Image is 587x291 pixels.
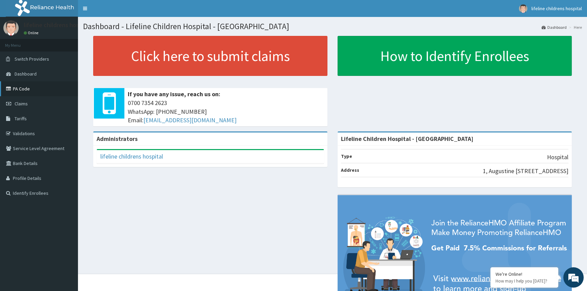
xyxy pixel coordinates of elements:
a: [EMAIL_ADDRESS][DOMAIN_NAME] [143,116,237,124]
b: If you have any issue, reach us on: [128,90,220,98]
a: Click here to submit claims [93,36,327,76]
a: How to Identify Enrollees [338,36,572,76]
a: Online [24,30,40,35]
span: 0700 7354 2623 WhatsApp: [PHONE_NUMBER] Email: [128,99,324,125]
span: Switch Providers [15,56,49,62]
p: lifeline childrens hospital [24,22,91,28]
div: Minimize live chat window [111,3,127,20]
span: lifeline childrens hospital [531,5,582,12]
div: We're Online! [495,271,553,277]
a: Dashboard [542,24,567,30]
span: We're online! [39,85,94,154]
span: Dashboard [15,71,37,77]
span: Claims [15,101,28,107]
img: User Image [3,20,19,36]
p: 1, Augustine [STREET_ADDRESS] [483,167,568,175]
p: How may I help you today? [495,278,553,284]
li: Here [567,24,582,30]
b: Type [341,153,352,159]
span: Tariffs [15,116,27,122]
div: Chat with us now [35,38,114,47]
p: Hospital [547,153,568,162]
b: Administrators [97,135,138,143]
b: Address [341,167,359,173]
strong: Lifeline Children Hospital - [GEOGRAPHIC_DATA] [341,135,473,143]
img: User Image [519,4,527,13]
textarea: Type your message and hit 'Enter' [3,185,129,209]
h1: Dashboard - Lifeline Children Hospital - [GEOGRAPHIC_DATA] [83,22,582,31]
a: lifeline childrens hospital [100,152,163,160]
img: d_794563401_company_1708531726252_794563401 [13,34,27,51]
